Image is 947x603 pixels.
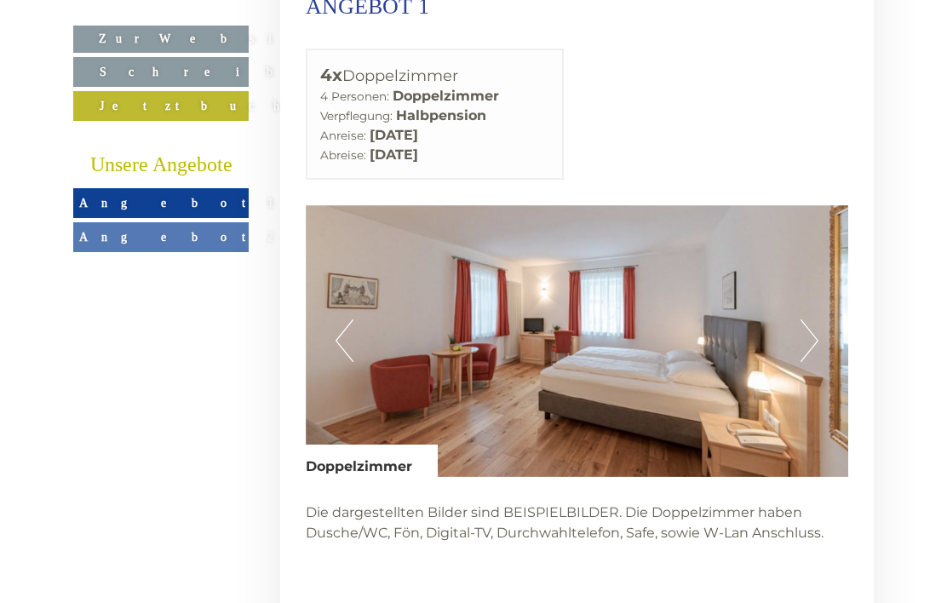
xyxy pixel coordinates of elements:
small: Verpflegung: [320,109,393,123]
a: Schreiben Sie uns [73,57,249,87]
p: Die dargestellten Bilder sind BEISPIELBILDER. Die Doppelzimmer haben Dusche/WC, Fön, Digital-TV, ... [306,502,849,543]
div: Doppelzimmer [320,63,550,88]
span: Angebot 1 [79,196,282,210]
a: Zur Website [73,26,249,53]
small: Abreise: [320,148,366,162]
small: Anreise: [320,129,366,142]
div: Doppelzimmer [306,445,438,477]
button: Previous [336,319,353,362]
b: Halbpension [396,107,486,123]
b: Doppelzimmer [393,88,499,104]
b: [DATE] [370,146,418,163]
div: Guten Tag, wie können wir Ihnen helfen? [13,46,314,98]
div: Unsere Angebote [73,151,249,180]
b: 4x [320,65,342,85]
b: [DATE] [370,127,418,143]
a: Jetzt buchen [73,91,249,121]
div: Montag [231,13,313,42]
small: 4 Personen: [320,89,389,103]
img: image [306,205,849,477]
small: 11:56 [26,83,306,95]
span: Angebot 2 [79,230,285,244]
button: Next [801,319,818,362]
button: Senden [333,449,543,479]
div: [GEOGRAPHIC_DATA] [26,49,306,63]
